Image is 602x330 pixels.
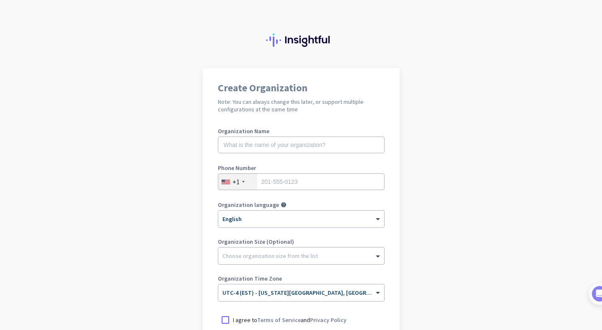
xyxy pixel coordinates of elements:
a: Terms of Service [257,316,301,324]
h1: Create Organization [218,83,385,93]
h2: Note: You can always change this later, or support multiple configurations at the same time [218,98,385,113]
label: Phone Number [218,165,385,171]
a: Privacy Policy [310,316,346,324]
p: I agree to and [233,316,346,324]
label: Organization Time Zone [218,276,385,281]
input: 201-555-0123 [218,173,385,190]
label: Organization Size (Optional) [218,239,385,245]
label: Organization language [218,202,279,208]
div: +1 [233,178,240,186]
img: Insightful [266,34,336,47]
label: Organization Name [218,128,385,134]
i: help [281,202,287,208]
input: What is the name of your organization? [218,137,385,153]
